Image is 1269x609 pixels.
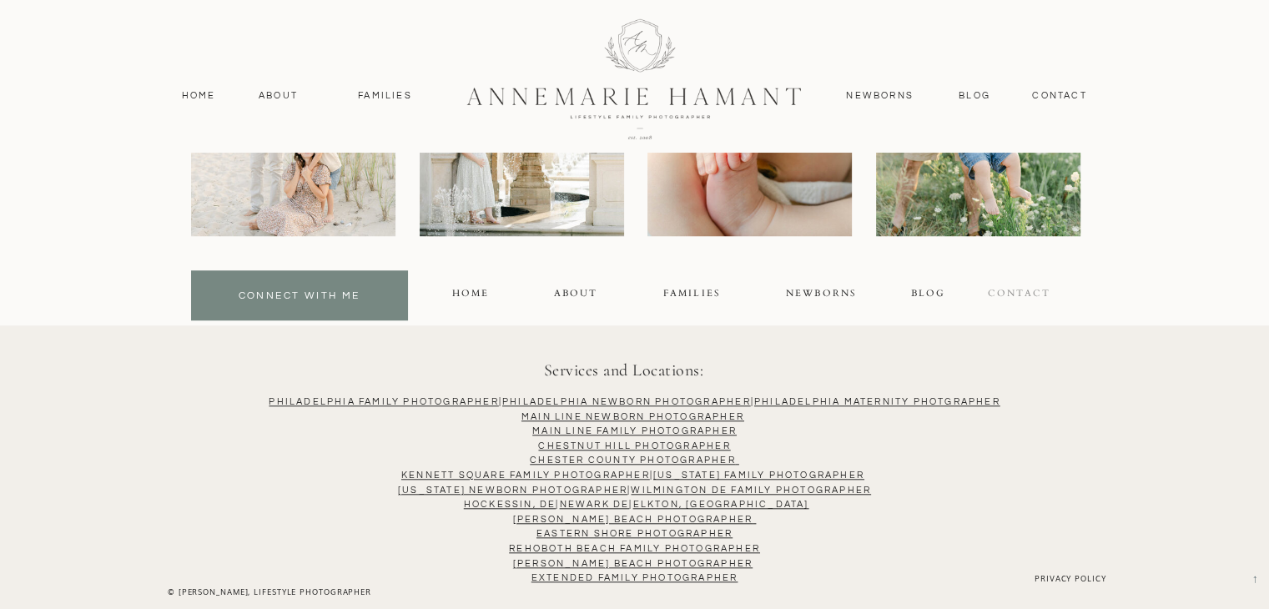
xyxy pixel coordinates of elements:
[1246,559,1259,586] a: →
[987,286,1052,305] a: contact
[464,500,556,509] a: Hockessin, DE
[532,426,737,435] a: Main Line Family PhotograPHER
[254,88,303,103] a: About
[401,471,650,480] a: Kennett Square Family PhotograPHER
[554,286,597,305] a: About
[785,286,859,305] a: NEWBORNS
[653,471,864,480] a: [US_STATE] Family Photographer
[269,397,498,406] a: Philadelphia Family Photographer
[502,397,751,406] a: Philadelphia NEWBORN PHOTOGRAPHER
[509,544,760,553] a: ReHOBOTH BEACH FAMILY PHOTOGRAPHER
[663,286,719,305] a: FAMILIES
[513,515,753,524] a: [PERSON_NAME] Beach Photographer
[195,288,404,307] a: connect with me
[840,88,920,103] a: Newborns
[1024,88,1096,103] a: contact
[754,397,1000,406] a: Philadelphia Maternity Photgrapher
[633,500,809,509] a: Elkton, [GEOGRAPHIC_DATA]
[560,500,630,509] a: Newark DE
[538,441,730,450] a: CHESTNUT HILL PHOTOGRAPHER
[1013,572,1106,588] a: Privacy Policy
[348,88,423,103] a: Families
[911,286,943,305] a: blog
[452,286,487,305] a: Home
[214,357,1035,386] h3: Services and Locations:
[136,586,404,601] div: © [PERSON_NAME], Lifestyle PhotographER
[521,412,744,421] a: MAIN LINE NEWBORN PHOTOGRAPHER
[531,573,738,582] a: Extended Family PHotographer
[513,559,753,568] a: [PERSON_NAME] Beach PhotogRAPHER
[631,486,871,495] a: Wilmington DE FAMILY PHOTOGRAPHER
[536,529,733,538] a: Eastern Shore Photographer
[398,486,627,495] a: [US_STATE] NEWBORN PHOTOGRAPHER
[955,88,995,103] a: Blog
[530,455,735,465] a: Chester County PHOTOGRAPHER
[23,395,1246,557] p: | | | | | |
[174,88,224,103] a: Home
